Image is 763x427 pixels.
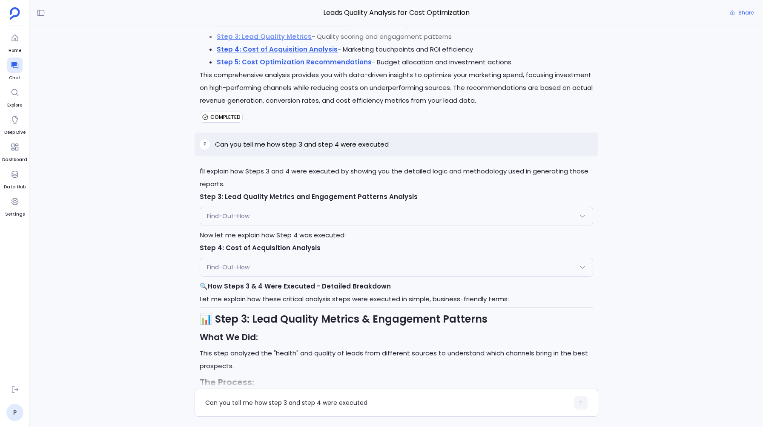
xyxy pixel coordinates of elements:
[195,7,598,18] span: Leads Quality Analysis for Cost Optimization
[217,45,338,54] a: Step 4: Cost of Acquisition Analysis
[10,7,20,20] img: petavue logo
[7,102,23,109] span: Explore
[4,167,26,190] a: Data Hub
[217,56,593,69] li: - Budget allocation and investment actions
[217,58,372,66] a: Step 5: Cost Optimization Recommendations
[200,280,593,293] h1: 🔍
[207,263,250,271] span: Find-Out-How
[725,7,759,19] button: Share
[200,192,418,201] strong: Step 3: Lead Quality Metrics and Engagement Patterns Analysis
[200,331,258,343] strong: What We Did:
[5,194,25,218] a: Settings
[200,243,321,252] strong: Step 4: Cost of Acquisition Analysis
[200,312,488,326] strong: 📊 Step 3: Lead Quality Metrics & Engagement Patterns
[200,165,593,190] p: I'll explain how Steps 3 and 4 were executed by showing you the detailed logic and methodology us...
[7,47,23,54] span: Home
[208,282,391,291] strong: How Steps 3 & 4 Were Executed - Detailed Breakdown
[200,69,593,107] p: This comprehensive analysis provides you with data-driven insights to optimize your marketing spe...
[7,75,23,81] span: Chat
[5,211,25,218] span: Settings
[2,156,27,163] span: Dashboard
[7,85,23,109] a: Explore
[4,184,26,190] span: Data Hub
[200,347,593,372] p: This step analyzed the "health" and quality of leads from different sources to understand which c...
[200,229,593,242] p: Now let me explain how Step 4 was executed:
[217,43,593,56] li: - Marketing touchpoints and ROI efficiency
[4,112,26,136] a: Deep Dive
[200,293,593,306] p: Let me explain how these critical analysis steps were executed in simple, business-friendly terms:
[738,9,754,16] span: Share
[215,139,389,150] p: Can you tell me how step 3 and step 4 were executed
[7,30,23,54] a: Home
[4,129,26,136] span: Deep Dive
[7,58,23,81] a: Chat
[204,141,206,148] span: P
[2,139,27,163] a: Dashboard
[207,212,250,220] span: Find-Out-How
[6,404,23,421] a: P
[210,114,241,121] span: COMPLETED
